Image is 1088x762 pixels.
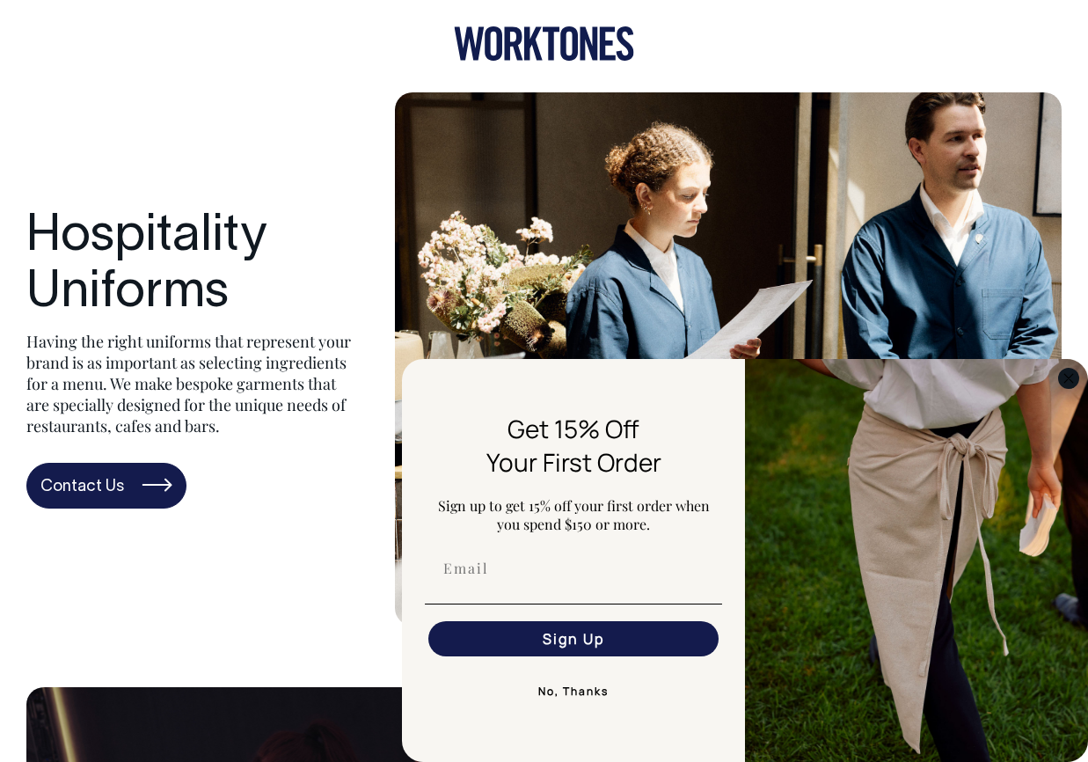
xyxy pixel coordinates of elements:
[438,496,710,533] span: Sign up to get 15% off your first order when you spend $150 or more.
[507,412,639,445] span: Get 15% Off
[428,621,719,656] button: Sign Up
[26,209,360,322] h1: Hospitality Uniforms
[745,359,1088,762] img: 5e34ad8f-4f05-4173-92a8-ea475ee49ac9.jpeg
[402,359,1088,762] div: FLYOUT Form
[26,331,360,436] p: Having the right uniforms that represent your brand is as important as selecting ingredients for ...
[428,551,719,586] input: Email
[1058,368,1079,389] button: Close dialog
[26,463,186,509] a: Contact Us
[425,674,722,709] button: No, Thanks
[486,445,661,479] span: Your First Order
